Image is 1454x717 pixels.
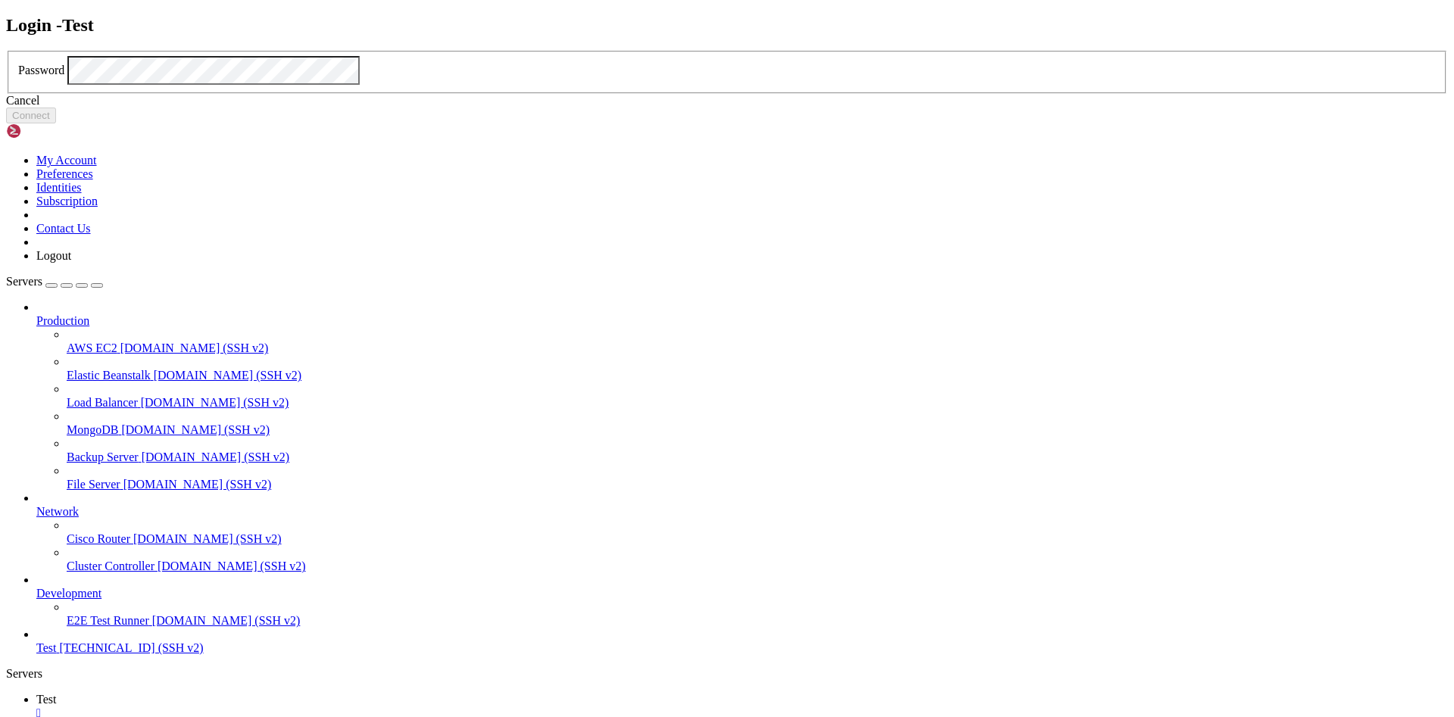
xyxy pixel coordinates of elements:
span: Elastic Beanstalk [67,369,151,382]
li: Cisco Router [DOMAIN_NAME] (SSH v2) [67,519,1448,546]
span: [DOMAIN_NAME] (SSH v2) [133,532,282,545]
span: [DOMAIN_NAME] (SSH v2) [152,614,301,627]
button: Connect [6,108,56,123]
a: Preferences [36,167,93,180]
span: Test [36,693,56,706]
a: AWS EC2 [DOMAIN_NAME] (SSH v2) [67,341,1448,355]
li: AWS EC2 [DOMAIN_NAME] (SSH v2) [67,328,1448,355]
li: Network [36,491,1448,573]
a: Load Balancer [DOMAIN_NAME] (SSH v2) [67,396,1448,410]
label: Password [18,64,64,76]
a: Elastic Beanstalk [DOMAIN_NAME] (SSH v2) [67,369,1448,382]
a: Identities [36,181,82,194]
a: Servers [6,275,103,288]
span: Servers [6,275,42,288]
span: MongoDB [67,423,118,436]
a: My Account [36,154,97,167]
a: MongoDB [DOMAIN_NAME] (SSH v2) [67,423,1448,437]
span: Backup Server [67,450,139,463]
a: Backup Server [DOMAIN_NAME] (SSH v2) [67,450,1448,464]
a: Network [36,505,1448,519]
span: [DOMAIN_NAME] (SSH v2) [158,560,306,572]
a: Subscription [36,195,98,207]
span: [DOMAIN_NAME] (SSH v2) [142,450,290,463]
span: [DOMAIN_NAME] (SSH v2) [123,478,272,491]
a: E2E Test Runner [DOMAIN_NAME] (SSH v2) [67,614,1448,628]
li: Cluster Controller [DOMAIN_NAME] (SSH v2) [67,546,1448,573]
span: Test [36,641,56,654]
span: [DOMAIN_NAME] (SSH v2) [120,341,269,354]
span: Network [36,505,79,518]
span: File Server [67,478,120,491]
span: Development [36,587,101,600]
li: Load Balancer [DOMAIN_NAME] (SSH v2) [67,382,1448,410]
li: E2E Test Runner [DOMAIN_NAME] (SSH v2) [67,600,1448,628]
span: Cluster Controller [67,560,154,572]
h2: Login - Test [6,15,1448,36]
x-row: Connecting [TECHNICAL_ID]... [6,6,1256,19]
a: Test [TECHNICAL_ID] (SSH v2) [36,641,1448,655]
a: Contact Us [36,222,91,235]
div: Cancel [6,94,1448,108]
li: Elastic Beanstalk [DOMAIN_NAME] (SSH v2) [67,355,1448,382]
li: Development [36,573,1448,628]
a: Cluster Controller [DOMAIN_NAME] (SSH v2) [67,560,1448,573]
li: Production [36,301,1448,491]
span: [DOMAIN_NAME] (SSH v2) [121,423,270,436]
img: Shellngn [6,123,93,139]
span: [DOMAIN_NAME] (SSH v2) [141,396,289,409]
span: [TECHNICAL_ID] (SSH v2) [59,641,203,654]
a: Production [36,314,1448,328]
li: MongoDB [DOMAIN_NAME] (SSH v2) [67,410,1448,437]
span: Production [36,314,89,327]
a: File Server [DOMAIN_NAME] (SSH v2) [67,478,1448,491]
a: Logout [36,249,71,262]
span: AWS EC2 [67,341,117,354]
li: Backup Server [DOMAIN_NAME] (SSH v2) [67,437,1448,464]
span: E2E Test Runner [67,614,149,627]
span: Load Balancer [67,396,138,409]
li: File Server [DOMAIN_NAME] (SSH v2) [67,464,1448,491]
div: (0, 1) [6,19,12,32]
a: Cisco Router [DOMAIN_NAME] (SSH v2) [67,532,1448,546]
div: Servers [6,667,1448,681]
li: Test [TECHNICAL_ID] (SSH v2) [36,628,1448,655]
span: [DOMAIN_NAME] (SSH v2) [154,369,302,382]
a: Development [36,587,1448,600]
span: Cisco Router [67,532,130,545]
